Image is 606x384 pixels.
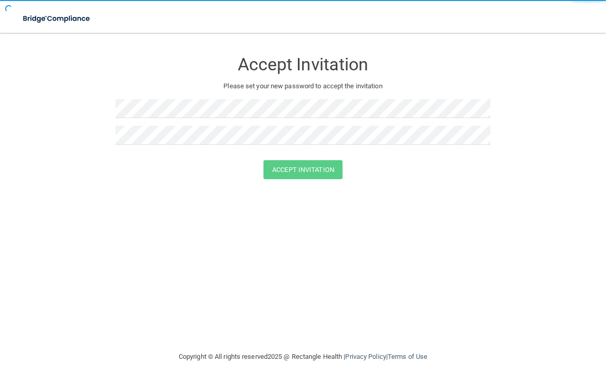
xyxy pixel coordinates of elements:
[116,55,490,74] h3: Accept Invitation
[388,353,427,360] a: Terms of Use
[116,340,490,373] div: Copyright © All rights reserved 2025 @ Rectangle Health | |
[345,353,386,360] a: Privacy Policy
[15,8,99,29] img: bridge_compliance_login_screen.278c3ca4.svg
[123,80,483,92] p: Please set your new password to accept the invitation
[263,160,343,179] button: Accept Invitation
